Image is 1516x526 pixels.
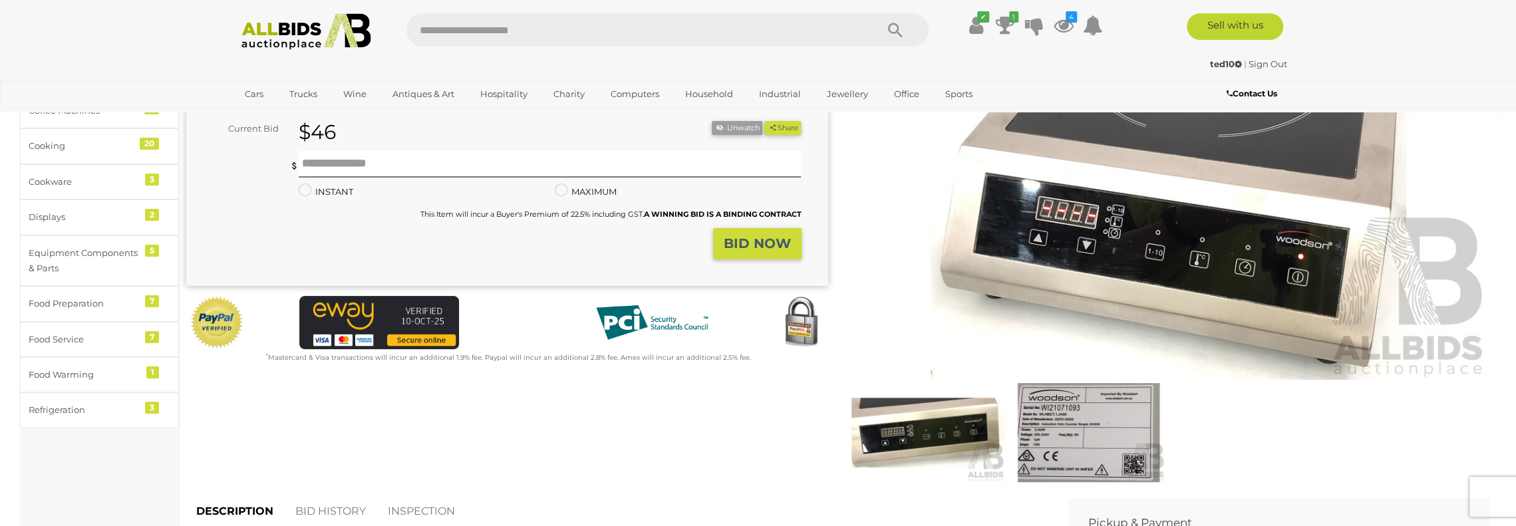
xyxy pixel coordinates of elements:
img: Woodson 2.4kW Single Induction Benchtop Cooker [851,383,1005,482]
a: Sell with us [1187,13,1283,40]
a: Hospitality [472,83,536,105]
strong: BID NOW [724,235,791,251]
a: Cars [236,83,272,105]
i: 4 [1066,11,1077,23]
img: Secured by Rapid SSL [774,296,828,349]
button: Search [862,13,929,47]
div: 7 [145,331,159,343]
a: Food Preparation 7 [20,286,179,321]
a: Food Warming 1 [20,357,179,392]
i: 1 [1009,11,1018,23]
div: 2 [145,209,159,221]
div: Food Preparation [29,296,138,311]
a: ✔ [966,13,986,37]
div: Food Service [29,332,138,347]
a: Cookware 3 [20,164,179,199]
a: Displays 2 [20,199,179,235]
div: Current Bid [186,121,289,136]
img: PCI DSS compliant [585,296,718,349]
div: Cooking [29,138,138,154]
img: eWAY Payment Gateway [299,296,459,349]
a: Wine [335,83,375,105]
a: Trucks [281,83,326,105]
b: Contact Us [1226,88,1277,98]
img: Allbids.com.au [234,13,379,50]
div: 1 [146,366,159,378]
strong: ted10 [1210,59,1242,69]
i: ✔ [977,11,989,23]
a: Sign Out [1249,59,1287,69]
a: [GEOGRAPHIC_DATA] [236,105,348,127]
button: Unwatch [712,121,762,135]
a: Computers [602,83,668,105]
a: Household [677,83,742,105]
b: A WINNING BID IS A BINDING CONTRACT [643,209,801,219]
div: Cookware [29,174,138,190]
img: Woodson 2.4kW Single Induction Benchtop Cooker [1012,383,1165,482]
li: Unwatch this item [712,121,762,135]
a: Charity [545,83,593,105]
label: INSTANT [299,184,353,199]
a: Equipment Components & Parts 5 [20,235,179,287]
a: Industrial [750,83,810,105]
div: 3 [145,402,159,414]
a: Jewellery [818,83,877,105]
small: Mastercard & Visa transactions will incur an additional 1.9% fee. Paypal will incur an additional... [266,353,751,362]
a: Refrigeration 3 [20,392,179,428]
span: | [1244,59,1247,69]
a: Sports [937,83,981,105]
button: BID NOW [713,228,802,259]
a: Cooking 20 [20,128,179,164]
img: Official PayPal Seal [190,296,244,349]
a: Office [885,83,928,105]
div: 20 [140,138,159,150]
a: 1 [995,13,1015,37]
a: 4 [1054,13,1074,37]
div: Equipment Components & Parts [29,245,138,277]
a: Contact Us [1226,86,1280,101]
div: 3 [145,174,159,186]
small: This Item will incur a Buyer's Premium of 22.5% including GST. [420,209,801,219]
div: Refrigeration [29,402,138,418]
a: Antiques & Art [384,83,463,105]
div: 5 [145,245,159,257]
a: ted10 [1210,59,1244,69]
button: Share [764,121,801,135]
a: Food Service 7 [20,322,179,357]
div: 7 [145,295,159,307]
div: Displays [29,209,138,225]
label: MAXIMUM [555,184,617,199]
div: Food Warming [29,367,138,382]
strong: $46 [299,120,336,144]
